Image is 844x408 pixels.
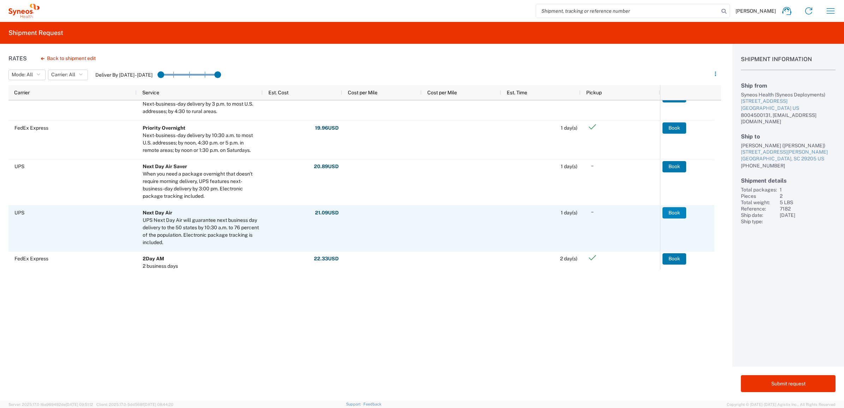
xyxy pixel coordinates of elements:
[741,56,836,70] h1: Shipment Information
[66,402,93,407] span: [DATE] 09:51:12
[348,90,378,95] span: Cost per Mile
[314,161,339,172] button: 20.89USD
[315,122,339,134] button: 19.96USD
[427,90,457,95] span: Cost per Mile
[736,8,776,14] span: [PERSON_NAME]
[314,253,339,265] button: 22.33USD
[741,199,777,206] div: Total weight:
[14,125,48,131] span: FedEx Express
[780,187,836,193] div: 1
[143,164,187,169] b: Next Day Air Saver
[14,164,24,169] span: UPS
[741,98,836,105] div: [STREET_ADDRESS]
[741,162,836,169] div: [PHONE_NUMBER]
[561,125,577,131] span: 1 day(s)
[8,70,46,80] button: Mode: All
[741,133,836,140] h2: Ship to
[143,210,172,215] b: Next Day Air
[741,218,777,225] div: Ship type:
[507,90,527,95] span: Est. Time
[143,100,260,115] div: Next-business-day delivery by 3 p.m. to most U.S. addresses; by 4:30 to rural areas.
[741,91,836,98] div: Syneos Health (Syneos Deployments)
[363,402,381,406] a: Feedback
[14,210,24,215] span: UPS
[268,90,289,95] span: Est. Cost
[741,155,836,162] div: [GEOGRAPHIC_DATA], SC 29205 US
[8,402,93,407] span: Server: 2025.17.0-16a969492de
[143,170,260,200] div: When you need a package overnight that doesn't require morning delivery, UPS features next-busine...
[14,256,48,261] span: FedEx Express
[662,161,686,172] button: Book
[315,209,339,216] strong: 21.09 USD
[741,149,836,162] a: [STREET_ADDRESS][PERSON_NAME][GEOGRAPHIC_DATA], SC 29205 US
[12,71,33,78] span: Mode: All
[780,206,836,212] div: 7182
[741,375,836,392] button: Submit request
[315,207,339,218] button: 21.09USD
[780,199,836,206] div: 5 LBS
[536,4,719,18] input: Shipment, tracking or reference number
[561,164,577,169] span: 1 day(s)
[142,90,159,95] span: Service
[35,52,101,65] button: Back to shipment edit
[560,256,577,261] span: 2 day(s)
[144,402,173,407] span: [DATE] 08:44:20
[741,149,836,156] div: [STREET_ADDRESS][PERSON_NAME]
[741,187,777,193] div: Total packages:
[314,255,339,262] strong: 22.33 USD
[662,122,686,134] button: Book
[8,29,63,37] h2: Shipment Request
[14,90,30,95] span: Carrier
[561,210,577,215] span: 1 day(s)
[741,98,836,112] a: [STREET_ADDRESS][GEOGRAPHIC_DATA] US
[346,402,364,406] a: Support
[727,401,836,408] span: Copyright © [DATE]-[DATE] Agistix Inc., All Rights Reserved
[662,253,686,265] button: Book
[741,177,836,184] h2: Shipment details
[741,105,836,112] div: [GEOGRAPHIC_DATA] US
[95,72,153,78] label: Deliver By [DATE] - [DATE]
[48,70,88,80] button: Carrier: All
[741,112,836,125] div: 8004500131, [EMAIL_ADDRESS][DOMAIN_NAME]
[741,193,777,199] div: Pieces
[143,256,164,261] b: 2Day AM
[143,262,178,270] div: 2 business days
[741,82,836,89] h2: Ship from
[143,132,260,154] div: Next-business-day delivery by 10:30 a.m. to most U.S. addresses; by noon, 4:30 p.m. or 5 p.m. in ...
[780,193,836,199] div: 2
[143,217,260,246] div: UPS Next Day Air will guarantee next business day delivery to the 50 states by 10:30 a.m. to 76 p...
[314,163,339,170] strong: 20.89 USD
[51,71,75,78] span: Carrier: All
[143,125,185,131] b: Priority Overnight
[8,55,27,62] h1: Rates
[586,90,602,95] span: Pickup
[741,142,836,149] div: [PERSON_NAME] ([PERSON_NAME])
[741,206,777,212] div: Reference:
[96,402,173,407] span: Client: 2025.17.0-5dd568f
[662,207,686,218] button: Book
[315,125,339,131] strong: 19.96 USD
[741,212,777,218] div: Ship date:
[780,212,836,218] div: [DATE]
